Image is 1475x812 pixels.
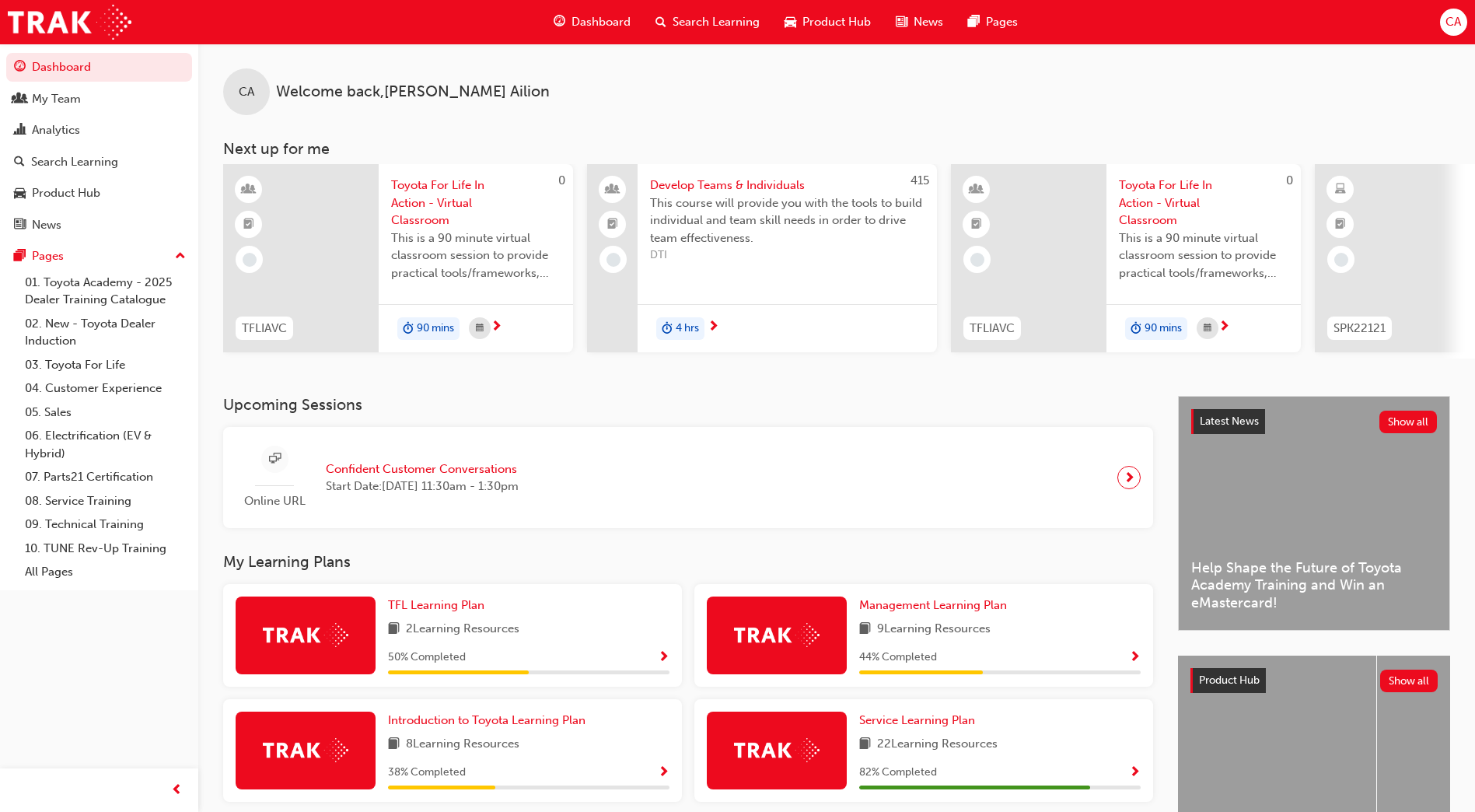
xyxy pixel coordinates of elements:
[243,215,254,235] span: booktick-icon
[491,320,502,334] span: next-icon
[673,13,760,31] span: Search Learning
[911,173,929,187] span: 415
[6,179,192,208] a: Product Hub
[19,537,192,561] a: 10. TUNE Rev-Up Training
[986,13,1018,31] span: Pages
[1335,180,1346,200] span: learningResourceType_ELEARNING-icon
[388,598,484,612] span: TFL Learning Plan
[19,424,192,465] a: 06. Electrification (EV & Hybrid)
[14,156,25,170] span: search-icon
[1129,651,1141,665] span: Show Progress
[476,319,484,338] span: calendar-icon
[1204,319,1211,338] span: calendar-icon
[734,738,820,762] img: Trak
[877,735,998,754] span: 22 Learning Resources
[8,5,131,40] a: Trak
[263,623,348,647] img: Trak
[406,735,519,754] span: 8 Learning Resources
[32,90,81,108] div: My Team
[554,12,565,32] span: guage-icon
[951,164,1301,352] a: 0TFLIAVCToyota For Life In Action - Virtual ClassroomThis is a 90 minute virtual classroom sessio...
[1199,674,1260,687] span: Product Hub
[14,124,26,138] span: chart-icon
[6,85,192,114] a: My Team
[1191,559,1437,612] span: Help Shape the Future of Toyota Academy Training and Win an eMastercard!
[1129,766,1141,780] span: Show Progress
[859,764,937,782] span: 82 % Completed
[388,597,491,614] a: TFL Learning Plan
[14,93,26,107] span: people-icon
[236,492,313,510] span: Online URL
[32,184,100,202] div: Product Hub
[32,121,80,139] div: Analytics
[236,439,1141,516] a: Online URLConfident Customer ConversationsStart Date:[DATE] 11:30am - 1:30pm
[859,713,975,727] span: Service Learning Plan
[223,396,1153,414] h3: Upcoming Sessions
[175,247,186,267] span: up-icon
[1129,763,1141,782] button: Show Progress
[388,620,400,639] span: book-icon
[19,465,192,489] a: 07. Parts21 Certification
[19,489,192,513] a: 08. Service Training
[276,83,550,101] span: Welcome back , [PERSON_NAME] Ailion
[242,320,287,338] span: TFLIAVC
[1333,320,1386,338] span: SPK22121
[1440,9,1467,36] button: CA
[243,253,257,267] span: learningRecordVerb_NONE-icon
[650,194,924,247] span: This course will provide you with the tools to build individual and team skill needs in order to ...
[14,187,26,201] span: car-icon
[1200,415,1259,428] span: Latest News
[859,598,1007,612] span: Management Learning Plan
[388,712,592,730] a: Introduction to Toyota Learning Plan
[31,153,118,171] div: Search Learning
[171,781,183,800] span: prev-icon
[1380,670,1438,692] button: Show all
[970,320,1015,338] span: TFLIAVC
[1286,173,1293,187] span: 0
[326,478,519,495] span: Start Date: [DATE] 11:30am - 1:30pm
[6,242,192,271] button: Pages
[269,450,281,469] span: sessionType_ONLINE_URL-icon
[650,247,924,264] span: DTI
[968,12,980,32] span: pages-icon
[956,6,1030,38] a: pages-iconPages
[734,623,820,647] img: Trak
[6,116,192,145] a: Analytics
[239,83,254,101] span: CA
[243,180,254,200] span: learningResourceType_INSTRUCTOR_LED-icon
[971,215,982,235] span: booktick-icon
[391,177,561,229] span: Toyota For Life In Action - Virtual Classroom
[19,376,192,401] a: 04. Customer Experience
[606,253,620,267] span: learningRecordVerb_NONE-icon
[676,320,699,338] span: 4 hrs
[388,713,585,727] span: Introduction to Toyota Learning Plan
[859,735,871,754] span: book-icon
[587,164,937,352] a: 415Develop Teams & IndividualsThis course will provide you with the tools to build individual and...
[406,620,519,639] span: 2 Learning Resources
[607,180,618,200] span: people-icon
[1145,320,1182,338] span: 90 mins
[6,50,192,242] button: DashboardMy TeamAnalyticsSearch LearningProduct HubNews
[1422,759,1459,796] iframe: Intercom live chat
[1445,13,1461,31] span: CA
[32,216,61,234] div: News
[1178,396,1450,631] a: Latest NewsShow allHelp Shape the Future of Toyota Academy Training and Win an eMastercard!
[662,319,673,339] span: duration-icon
[658,763,669,782] button: Show Progress
[1131,319,1141,339] span: duration-icon
[859,597,1013,614] a: Management Learning Plan
[971,180,982,200] span: learningResourceType_INSTRUCTOR_LED-icon
[658,766,669,780] span: Show Progress
[643,6,772,38] a: search-iconSearch Learning
[1190,668,1438,693] a: Product HubShow all
[14,250,26,264] span: pages-icon
[914,13,943,31] span: News
[6,211,192,240] a: News
[1124,467,1135,488] span: next-icon
[1119,177,1288,229] span: Toyota For Life In Action - Virtual Classroom
[14,61,26,75] span: guage-icon
[877,620,991,639] span: 9 Learning Resources
[970,253,984,267] span: learningRecordVerb_NONE-icon
[1334,253,1348,267] span: learningRecordVerb_NONE-icon
[19,271,192,312] a: 01. Toyota Academy - 2025 Dealer Training Catalogue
